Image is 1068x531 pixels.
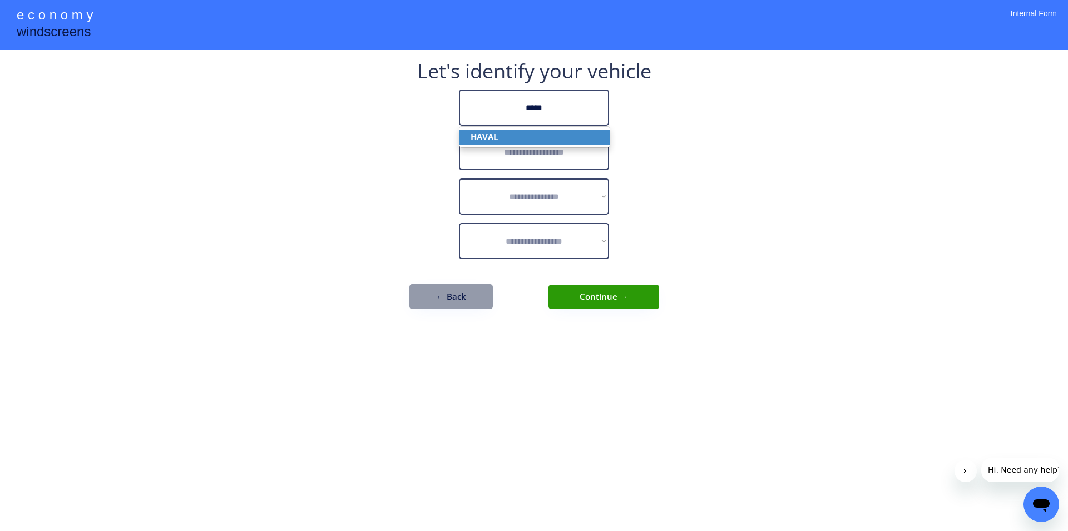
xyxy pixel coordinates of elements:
[548,285,659,309] button: Continue →
[1011,8,1057,33] div: Internal Form
[471,131,498,142] strong: HAVAL
[409,284,493,309] button: ← Back
[417,61,651,81] div: Let's identify your vehicle
[17,6,93,27] div: e c o n o m y
[17,22,91,44] div: windscreens
[7,8,80,17] span: Hi. Need any help?
[1023,487,1059,522] iframe: Button to launch messaging window
[981,458,1059,482] iframe: Message from company
[955,460,977,482] iframe: Close message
